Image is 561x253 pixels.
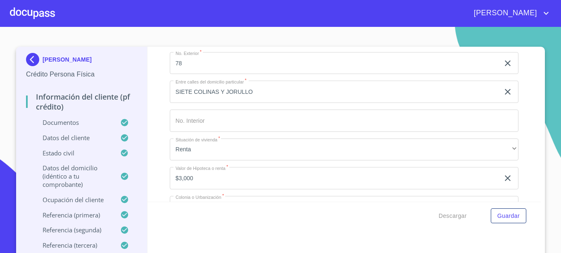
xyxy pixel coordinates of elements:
div: Renta [170,138,518,161]
span: Guardar [497,211,520,221]
p: Datos del domicilio (idéntico a tu comprobante) [26,164,120,189]
p: Referencia (primera) [26,211,120,219]
p: [PERSON_NAME] [43,56,92,63]
img: Docupass spot blue [26,53,43,66]
div: [PERSON_NAME] [26,53,137,69]
button: Descargar [435,208,470,224]
p: Información del cliente (PF crédito) [26,92,137,112]
span: Descargar [439,211,467,221]
button: account of current user [468,7,551,20]
p: Documentos [26,118,120,126]
button: Guardar [491,208,526,224]
p: Estado Civil [26,149,120,157]
p: Ocupación del Cliente [26,196,120,204]
button: clear input [503,58,513,68]
p: Referencia (tercera) [26,241,120,249]
button: clear input [503,173,513,183]
p: Datos del cliente [26,134,120,142]
p: Referencia (segunda) [26,226,120,234]
span: [PERSON_NAME] [468,7,541,20]
button: clear input [503,87,513,97]
p: Crédito Persona Física [26,69,137,79]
